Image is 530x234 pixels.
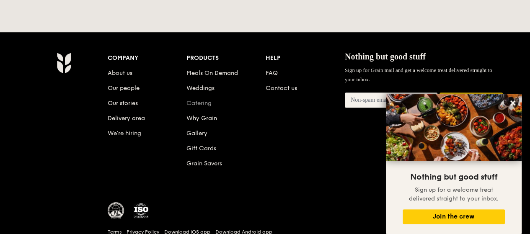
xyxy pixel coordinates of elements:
[506,96,520,110] button: Close
[266,85,297,92] a: Contact us
[266,69,278,77] a: FAQ
[108,100,138,107] a: Our stories
[186,69,238,77] a: Meals On Demand
[186,115,217,122] a: Why Grain
[345,52,426,61] span: Nothing but good stuff
[440,93,503,108] button: Join the crew
[410,172,497,182] span: Nothing but good stuff
[133,202,150,219] img: ISO Certified
[403,209,505,224] button: Join the crew
[186,85,215,92] a: Weddings
[345,67,492,82] span: Sign up for Grain mail and get a welcome treat delivered straight to your inbox.
[108,69,132,77] a: About us
[186,160,222,167] a: Grain Savers
[409,186,499,202] span: Sign up for a welcome treat delivered straight to your inbox.
[186,100,212,107] a: Catering
[108,115,145,122] a: Delivery area
[266,52,345,64] div: Help
[108,85,140,92] a: Our people
[108,202,124,219] img: MUIS Halal Certified
[108,130,141,137] a: We’re hiring
[186,130,207,137] a: Gallery
[186,52,266,64] div: Products
[186,145,216,152] a: Gift Cards
[57,52,71,73] img: AYc88T3wAAAABJRU5ErkJggg==
[108,52,187,64] div: Company
[386,94,522,161] img: DSC07876-Edit02-Large.jpeg
[345,93,438,108] input: Non-spam email address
